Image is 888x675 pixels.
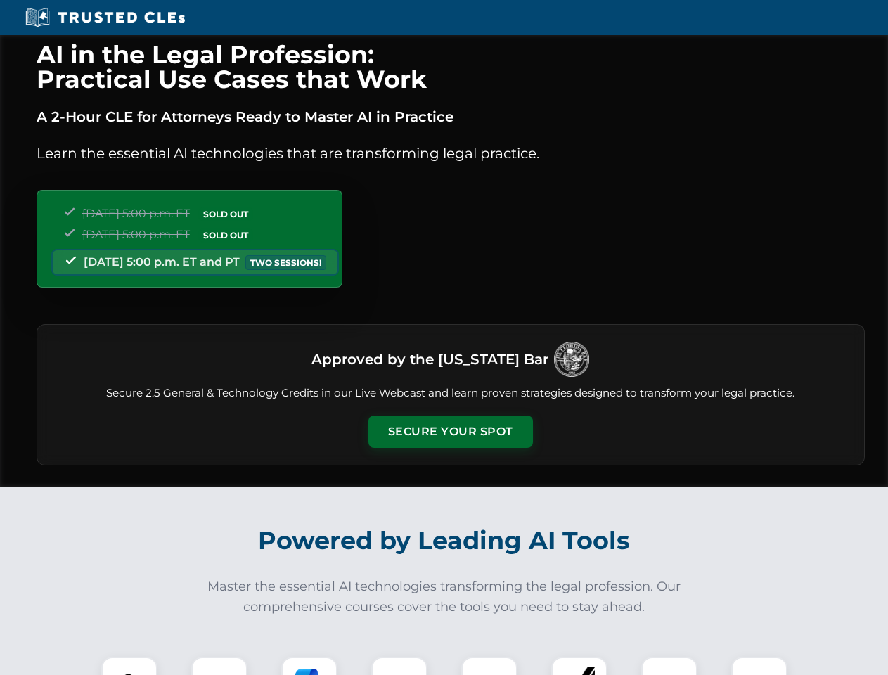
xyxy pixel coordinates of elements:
h2: Powered by Leading AI Tools [55,516,834,565]
span: [DATE] 5:00 p.m. ET [82,207,190,220]
p: A 2-Hour CLE for Attorneys Ready to Master AI in Practice [37,105,865,128]
img: Trusted CLEs [21,7,189,28]
span: SOLD OUT [198,228,253,243]
p: Learn the essential AI technologies that are transforming legal practice. [37,142,865,165]
span: SOLD OUT [198,207,253,221]
h3: Approved by the [US_STATE] Bar [311,347,548,372]
h1: AI in the Legal Profession: Practical Use Cases that Work [37,42,865,91]
button: Secure Your Spot [368,416,533,448]
span: [DATE] 5:00 p.m. ET [82,228,190,241]
p: Secure 2.5 General & Technology Credits in our Live Webcast and learn proven strategies designed ... [54,385,847,401]
img: Logo [554,342,589,377]
p: Master the essential AI technologies transforming the legal profession. Our comprehensive courses... [198,577,690,617]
